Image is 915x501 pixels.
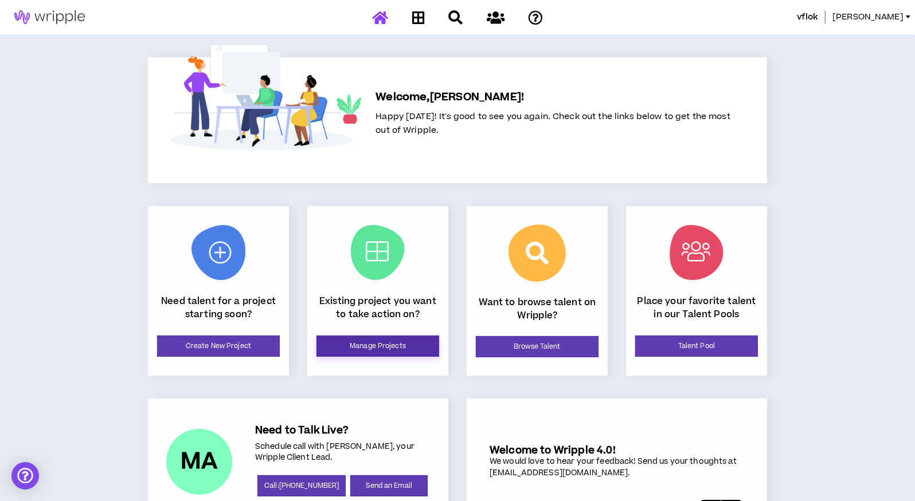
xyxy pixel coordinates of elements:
p: Place your favorite talent in our Talent Pools [635,295,758,321]
p: Want to browse talent on Wripple? [476,296,599,322]
a: Create New Project [157,336,280,357]
h5: Welcome, [PERSON_NAME] ! [376,89,730,105]
a: Talent Pool [635,336,758,357]
span: vflok [797,11,818,23]
a: Call:[PHONE_NUMBER] [257,475,346,496]
p: Schedule call with [PERSON_NAME], your Wripple Client Lead. [255,441,430,464]
h5: Welcome to Wripple 4.0! [490,444,744,456]
img: New Project [191,225,245,280]
div: Open Intercom Messenger [11,462,39,490]
span: Happy [DATE]! It's good to see you again. Check out the links below to get the most out of Wripple. [376,111,730,136]
div: MA [181,451,218,472]
a: Browse Talent [476,336,599,357]
h5: Need to Talk Live? [255,424,430,436]
img: Current Projects [351,225,405,280]
a: Manage Projects [316,336,439,357]
div: We would love to hear your feedback! Send us your thoughts at [EMAIL_ADDRESS][DOMAIN_NAME]. [490,456,744,479]
p: Need talent for a project starting soon? [157,295,280,321]
a: Send an Email [350,475,428,496]
div: Mason A. [166,429,232,495]
span: [PERSON_NAME] [832,11,904,23]
p: Existing project you want to take action on? [316,295,439,321]
img: Talent Pool [670,225,724,280]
